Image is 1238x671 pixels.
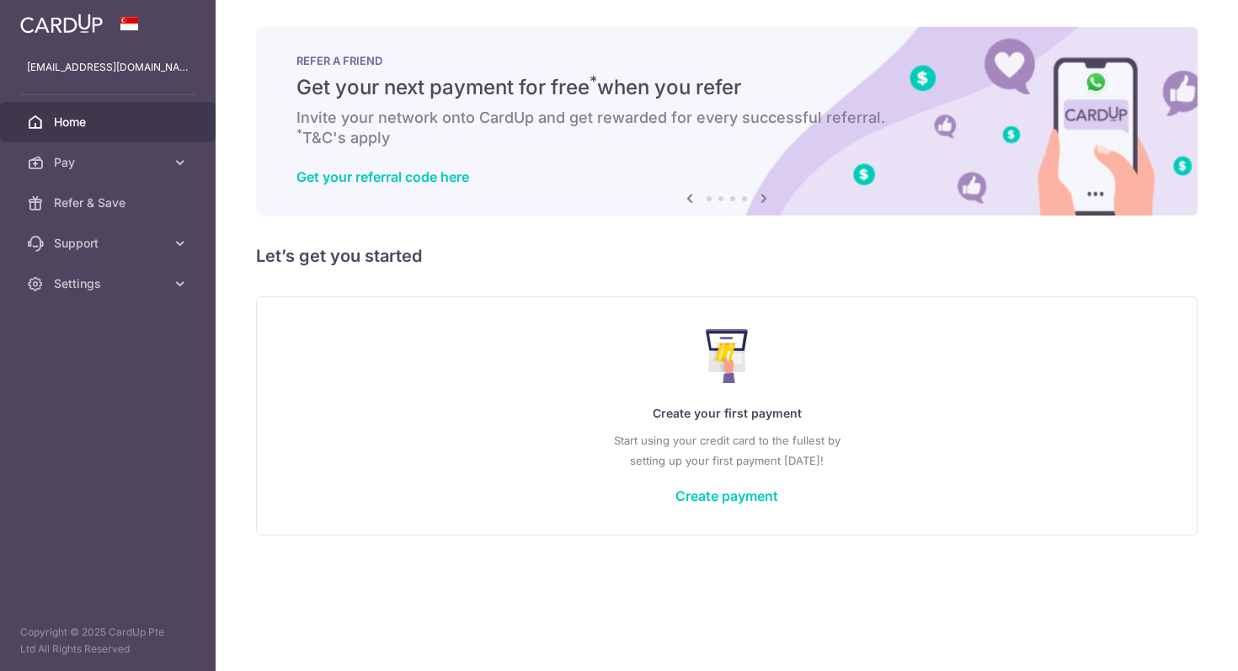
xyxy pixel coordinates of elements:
[54,275,165,292] span: Settings
[54,114,165,130] span: Home
[256,27,1198,216] img: RAF banner
[291,403,1163,423] p: Create your first payment
[296,168,469,185] a: Get your referral code here
[675,487,778,504] a: Create payment
[54,154,165,171] span: Pay
[291,430,1163,471] p: Start using your credit card to the fullest by setting up your first payment [DATE]!
[296,54,1157,67] p: REFER A FRIEND
[296,74,1157,101] h5: Get your next payment for free when you refer
[706,329,749,383] img: Make Payment
[54,235,165,252] span: Support
[256,242,1198,269] h5: Let’s get you started
[296,108,1157,148] h6: Invite your network onto CardUp and get rewarded for every successful referral. T&C's apply
[54,194,165,211] span: Refer & Save
[1129,620,1221,663] iframe: Opens a widget where you can find more information
[20,13,103,34] img: CardUp
[27,59,189,76] p: [EMAIL_ADDRESS][DOMAIN_NAME]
